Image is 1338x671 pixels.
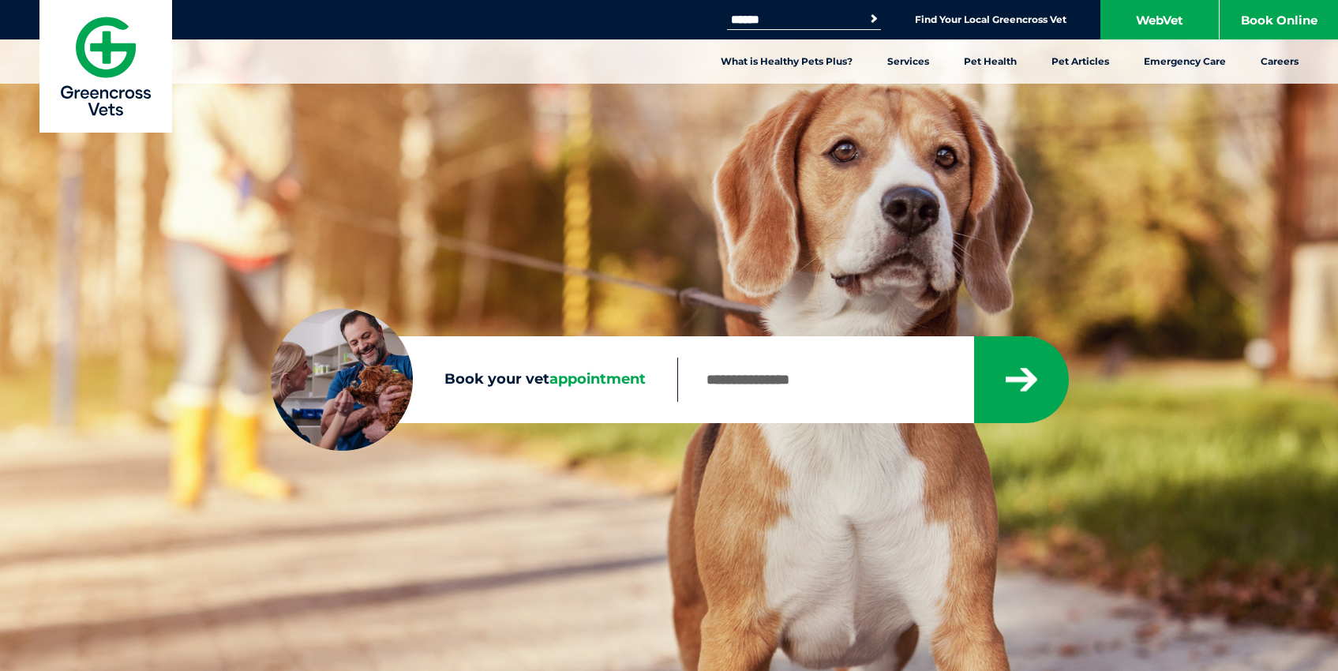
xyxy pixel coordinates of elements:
a: Pet Health [946,39,1034,84]
a: Find Your Local Greencross Vet [915,13,1066,26]
a: Careers [1243,39,1316,84]
a: What is Healthy Pets Plus? [703,39,870,84]
a: Emergency Care [1126,39,1243,84]
span: appointment [549,370,646,388]
a: Pet Articles [1034,39,1126,84]
button: Search [866,11,882,27]
a: Services [870,39,946,84]
label: Book your vet [271,368,677,392]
